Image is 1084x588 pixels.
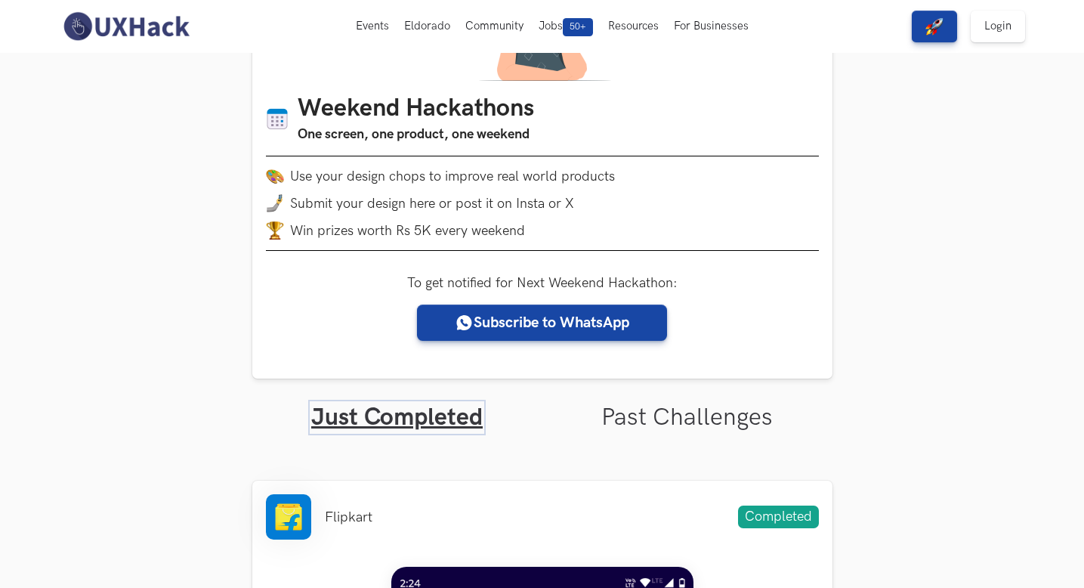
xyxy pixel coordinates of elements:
span: 50+ [563,18,593,36]
ul: Tabs Interface [252,379,832,432]
img: trophy.png [266,221,284,240]
li: Use your design chops to improve real world products [266,167,819,185]
a: Login [971,11,1025,42]
span: Submit your design here or post it on Insta or X [290,196,574,212]
a: Past Challenges [601,403,773,432]
label: To get notified for Next Weekend Hackathon: [407,275,678,291]
li: Win prizes worth Rs 5K every weekend [266,221,819,240]
span: Completed [738,506,819,528]
img: rocket [925,17,943,36]
h1: Weekend Hackathons [298,94,534,124]
img: palette.png [266,167,284,185]
img: Calendar icon [266,107,289,131]
li: Flipkart [325,509,372,525]
img: mobile-in-hand.png [266,194,284,212]
h3: One screen, one product, one weekend [298,124,534,145]
a: Subscribe to WhatsApp [417,305,667,341]
a: Just Completed [311,403,483,432]
img: UXHack-logo.png [59,11,193,42]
